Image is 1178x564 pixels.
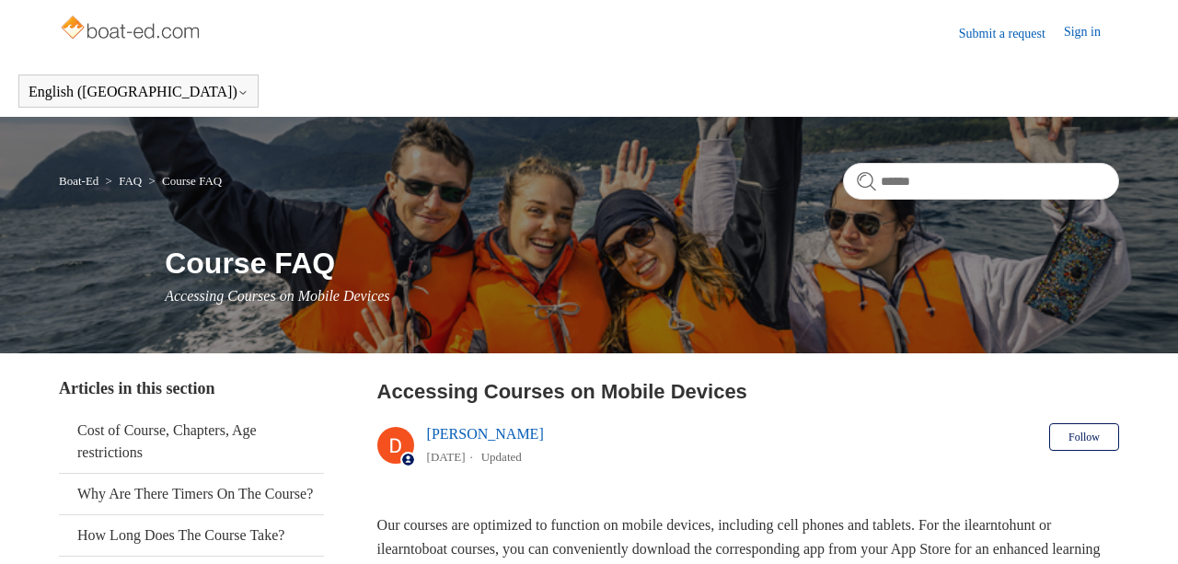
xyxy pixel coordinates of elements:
[59,174,98,188] a: Boat-Ed
[162,174,222,188] a: Course FAQ
[59,11,205,48] img: Boat-Ed Help Center home page
[165,288,389,304] span: Accessing Courses on Mobile Devices
[1116,502,1164,550] div: Live chat
[59,174,102,188] li: Boat-Ed
[427,450,466,464] time: 03/01/2024, 16:07
[165,241,1119,285] h1: Course FAQ
[481,450,522,464] li: Updated
[59,515,324,556] a: How Long Does The Course Take?
[1064,22,1119,44] a: Sign in
[59,474,324,514] a: Why Are There Timers On The Course?
[29,84,248,100] button: English ([GEOGRAPHIC_DATA])
[59,379,214,397] span: Articles in this section
[119,174,142,188] a: FAQ
[427,426,544,442] a: [PERSON_NAME]
[959,24,1064,43] a: Submit a request
[144,174,222,188] li: Course FAQ
[843,163,1119,200] input: Search
[1049,423,1119,451] button: Follow Article
[102,174,145,188] li: FAQ
[377,376,1119,407] h2: Accessing Courses on Mobile Devices
[59,410,324,473] a: Cost of Course, Chapters, Age restrictions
